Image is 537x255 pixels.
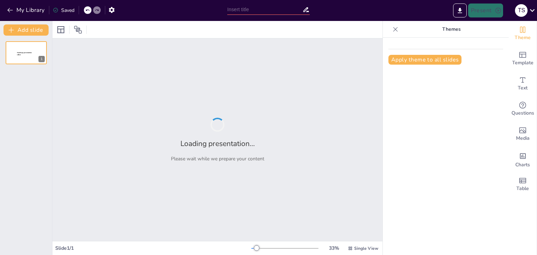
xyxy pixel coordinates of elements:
button: Add slide [3,24,49,36]
button: My Library [5,5,48,16]
div: Get real-time input from your audience [509,96,537,122]
p: Please wait while we prepare your content [171,155,264,162]
span: Charts [515,161,530,169]
span: Single View [354,246,378,251]
button: Present [468,3,503,17]
div: 1 [38,56,45,62]
div: T S [515,4,528,17]
span: Sendsteps presentation editor [17,52,32,56]
button: Export to PowerPoint [453,3,467,17]
div: Add a table [509,172,537,197]
div: Saved [53,7,74,14]
p: Themes [401,21,502,38]
span: Table [516,185,529,192]
div: Add charts and graphs [509,147,537,172]
span: Template [512,59,534,67]
h2: Loading presentation... [180,139,255,148]
span: Position [74,25,82,34]
input: Insert title [227,5,302,15]
div: Change the overall theme [509,21,537,46]
div: 33 % [325,245,342,252]
div: Add text boxes [509,71,537,96]
span: Questions [511,109,534,117]
span: Text [518,84,528,92]
div: Slide 1 / 1 [55,245,251,252]
button: T S [515,3,528,17]
span: Media [516,134,530,142]
div: Add ready made slides [509,46,537,71]
span: Theme [515,34,531,42]
div: Add images, graphics, shapes or video [509,122,537,147]
button: Apply theme to all slides [388,55,461,65]
div: Layout [55,24,66,35]
div: 1 [6,41,47,64]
